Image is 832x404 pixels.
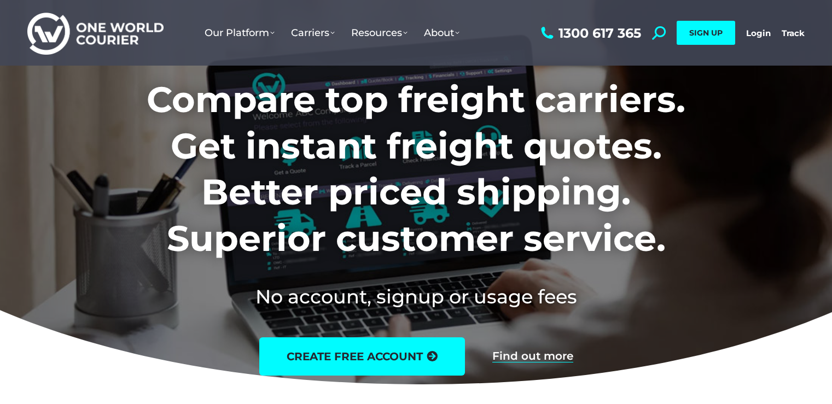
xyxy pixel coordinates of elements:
[746,28,771,38] a: Login
[205,27,275,39] span: Our Platform
[196,16,283,50] a: Our Platform
[291,27,335,39] span: Carriers
[27,11,164,55] img: One World Courier
[259,337,465,376] a: create free account
[782,28,805,38] a: Track
[74,283,758,310] h2: No account, signup or usage fees
[74,77,758,261] h1: Compare top freight carriers. Get instant freight quotes. Better priced shipping. Superior custom...
[351,27,408,39] span: Resources
[424,27,459,39] span: About
[689,28,723,38] span: SIGN UP
[416,16,468,50] a: About
[538,26,641,40] a: 1300 617 365
[492,350,573,362] a: Find out more
[283,16,343,50] a: Carriers
[677,21,735,45] a: SIGN UP
[343,16,416,50] a: Resources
